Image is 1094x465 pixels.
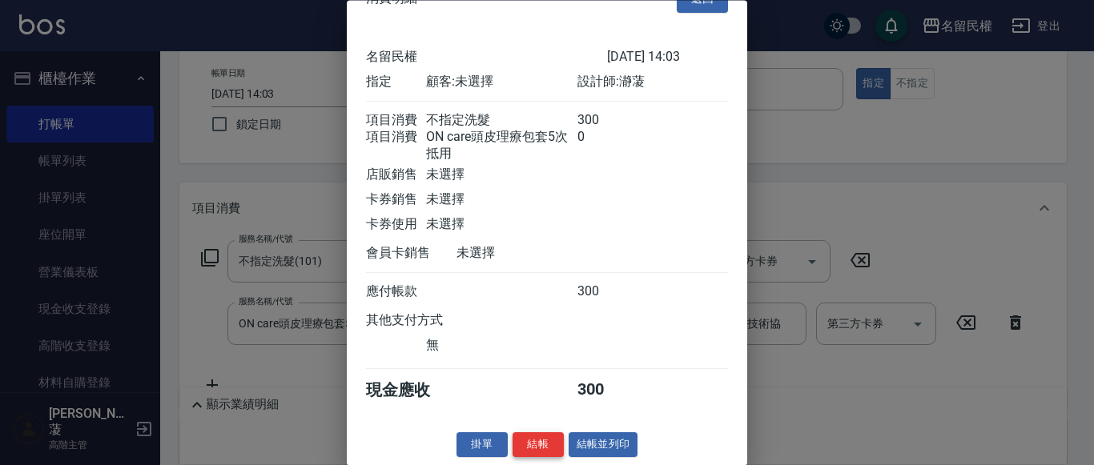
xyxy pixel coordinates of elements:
[366,74,426,91] div: 指定
[366,50,607,66] div: 名留民權
[457,246,607,263] div: 未選擇
[366,284,426,301] div: 應付帳款
[577,284,637,301] div: 300
[366,192,426,209] div: 卡券銷售
[607,50,728,66] div: [DATE] 14:03
[366,130,426,163] div: 項目消費
[366,380,457,402] div: 現金應收
[426,338,577,355] div: 無
[426,167,577,184] div: 未選擇
[457,433,508,458] button: 掛單
[513,433,564,458] button: 結帳
[366,313,487,330] div: 其他支付方式
[366,217,426,234] div: 卡券使用
[366,167,426,184] div: 店販銷售
[577,74,728,91] div: 設計師: 瀞蓤
[577,113,637,130] div: 300
[426,130,577,163] div: ON care頭皮理療包套5次抵用
[366,113,426,130] div: 項目消費
[577,380,637,402] div: 300
[577,130,637,163] div: 0
[366,246,457,263] div: 會員卡銷售
[426,74,577,91] div: 顧客: 未選擇
[426,113,577,130] div: 不指定洗髮
[426,192,577,209] div: 未選擇
[569,433,638,458] button: 結帳並列印
[426,217,577,234] div: 未選擇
